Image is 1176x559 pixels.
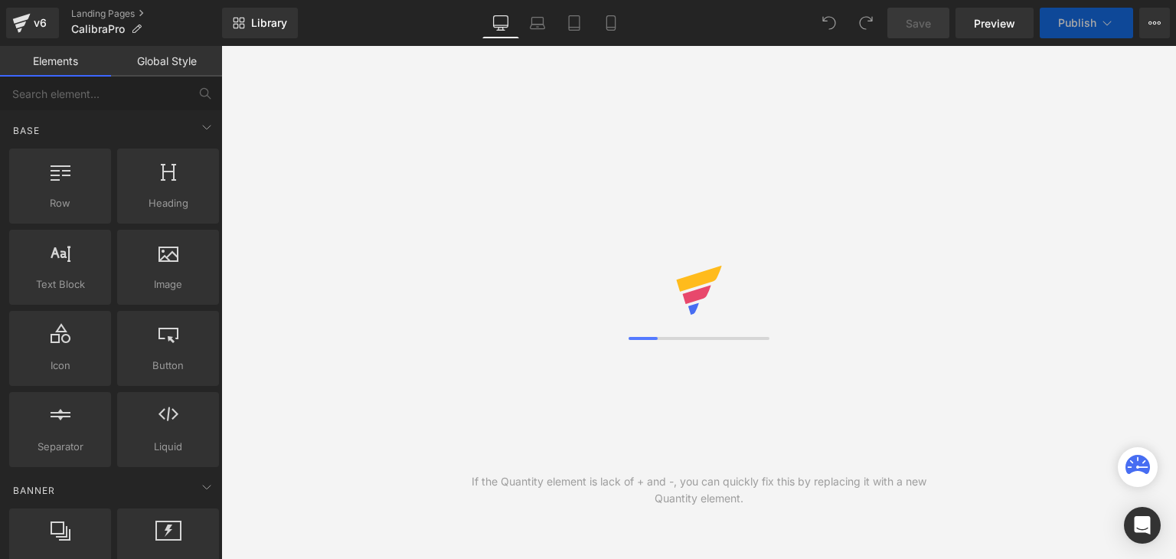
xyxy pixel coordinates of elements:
div: If the Quantity element is lack of + and -, you can quickly fix this by replacing it with a new Q... [460,473,938,507]
span: Text Block [14,276,106,293]
a: Desktop [482,8,519,38]
button: Redo [851,8,881,38]
a: Preview [955,8,1034,38]
span: Row [14,195,106,211]
span: Heading [122,195,214,211]
span: Library [251,16,287,30]
div: Open Intercom Messenger [1124,507,1161,544]
span: Banner [11,483,57,498]
a: Global Style [111,46,222,77]
div: v6 [31,13,50,33]
span: Preview [974,15,1015,31]
span: Icon [14,358,106,374]
button: Undo [814,8,844,38]
span: Separator [14,439,106,455]
a: Mobile [593,8,629,38]
span: Publish [1058,17,1096,29]
span: Button [122,358,214,374]
button: More [1139,8,1170,38]
a: Tablet [556,8,593,38]
span: Base [11,123,41,138]
span: Image [122,276,214,293]
a: New Library [222,8,298,38]
span: Liquid [122,439,214,455]
button: Publish [1040,8,1133,38]
a: Laptop [519,8,556,38]
a: v6 [6,8,59,38]
a: Landing Pages [71,8,222,20]
span: Save [906,15,931,31]
span: CalibraPro [71,23,125,35]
